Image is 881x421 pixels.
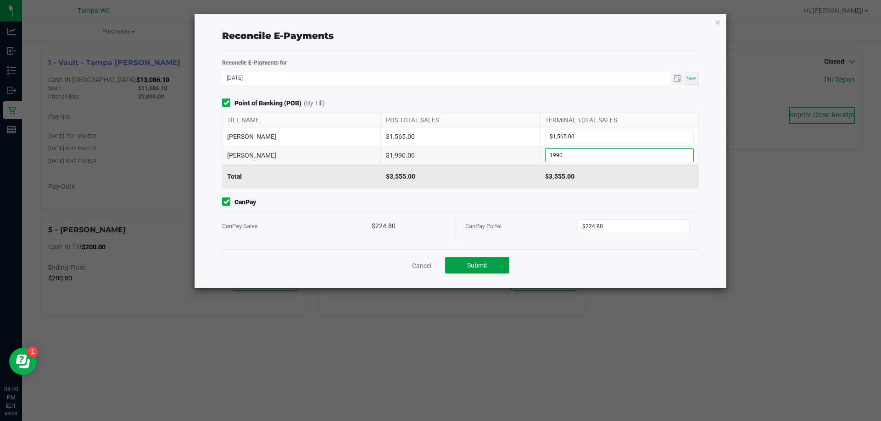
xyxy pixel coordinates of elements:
form-toggle: Include in reconciliation [222,98,234,108]
div: Reconcile E-Payments [222,29,699,43]
span: CanPay Portal [465,223,502,230]
iframe: Resource center unread badge [27,346,38,357]
div: $1,565.00 [381,127,540,146]
div: [PERSON_NAME] [222,146,381,164]
span: CanPay Sales [222,223,258,230]
span: Toggle calendar [671,72,684,85]
strong: Point of Banking (POB) [234,98,301,108]
div: [PERSON_NAME] [222,127,381,146]
div: TERMINAL TOTAL SALES [540,113,699,127]
div: $3,555.00 [540,165,699,188]
div: $1,990.00 [381,146,540,164]
div: $224.80 [372,212,446,240]
strong: CanPay [234,197,256,207]
div: $3,555.00 [381,165,540,188]
span: Submit [467,262,487,269]
div: TILL NAME [222,113,381,127]
span: Now [686,76,696,81]
div: Total [222,165,381,188]
input: Date [222,72,671,83]
strong: Reconcile E-Payments for [222,60,287,66]
form-toggle: Include in reconciliation [222,197,234,207]
iframe: Resource center [9,348,37,375]
a: Cancel [412,261,431,270]
div: POS TOTAL SALES [381,113,540,127]
span: (By Till) [304,98,325,108]
button: Submit [445,257,509,273]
